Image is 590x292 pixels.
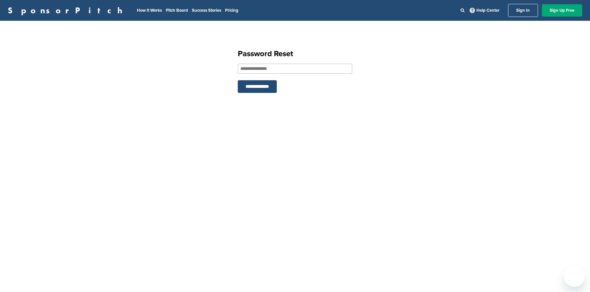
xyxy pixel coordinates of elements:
a: SponsorPitch [8,6,127,15]
a: Sign In [508,4,538,17]
a: Success Stories [192,8,221,13]
a: Pitch Board [166,8,188,13]
a: Help Center [468,6,501,14]
iframe: Button to launch messaging window [564,266,585,287]
a: Pricing [225,8,238,13]
a: Sign Up Free [542,4,582,17]
h1: Password Reset [238,48,352,60]
a: How It Works [137,8,162,13]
